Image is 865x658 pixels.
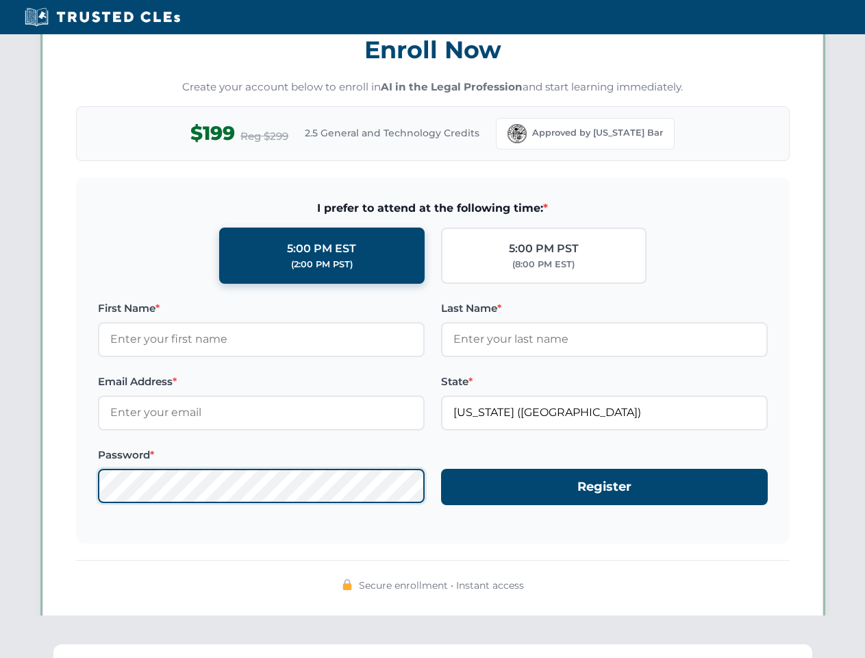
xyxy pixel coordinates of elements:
[98,199,768,217] span: I prefer to attend at the following time:
[441,374,768,390] label: State
[381,80,523,93] strong: AI in the Legal Profession
[532,126,663,140] span: Approved by [US_STATE] Bar
[441,300,768,317] label: Last Name
[98,395,425,430] input: Enter your email
[441,395,768,430] input: Florida (FL)
[240,128,288,145] span: Reg $299
[507,124,527,143] img: Florida Bar
[98,374,425,390] label: Email Address
[441,322,768,356] input: Enter your last name
[441,469,768,505] button: Register
[287,240,356,258] div: 5:00 PM EST
[21,7,184,27] img: Trusted CLEs
[359,578,524,593] span: Secure enrollment • Instant access
[509,240,579,258] div: 5:00 PM PST
[98,322,425,356] input: Enter your first name
[76,80,790,95] p: Create your account below to enroll in and start learning immediately.
[98,447,425,463] label: Password
[291,258,353,271] div: (2:00 PM PST)
[190,118,235,149] span: $199
[76,28,790,71] h3: Enroll Now
[342,579,353,590] img: 🔒
[98,300,425,317] label: First Name
[512,258,575,271] div: (8:00 PM EST)
[305,125,479,141] span: 2.5 General and Technology Credits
